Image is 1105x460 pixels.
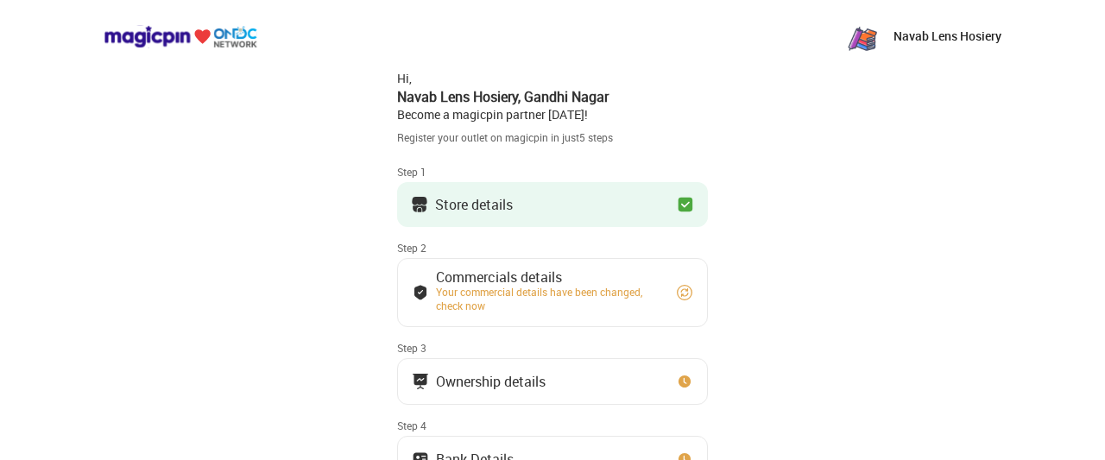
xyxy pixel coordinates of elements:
[412,284,429,301] img: bank_details_tick.fdc3558c.svg
[397,165,708,179] div: Step 1
[412,373,429,390] img: commercials_icon.983f7837.svg
[397,241,708,255] div: Step 2
[397,130,708,145] div: Register your outlet on magicpin in just 5 steps
[397,258,708,327] button: Commercials detailsYour commercial details have been changed, check now
[436,377,546,386] div: Ownership details
[411,196,428,213] img: storeIcon.9b1f7264.svg
[397,70,708,123] div: Hi, Become a magicpin partner [DATE]!
[397,182,708,227] button: Store details
[435,200,513,209] div: Store details
[397,87,708,106] div: Navab Lens Hosiery , Gandhi Nagar
[677,196,694,213] img: checkbox_green.749048da.svg
[676,373,693,390] img: clock_icon_new.67dbf243.svg
[436,285,660,312] div: Your commercial details have been changed, check now
[676,284,693,301] img: refresh_circle.10b5a287.svg
[893,28,1001,45] p: Navab Lens Hosiery
[397,419,708,432] div: Step 4
[845,19,880,54] img: zN8eeJ7_1yFC7u6ROh_yaNnuSMByXp4ytvKet0ObAKR-3G77a2RQhNqTzPi8_o_OMQ7Yu_PgX43RpeKyGayj_rdr-Pw
[436,273,660,281] div: Commercials details
[397,341,708,355] div: Step 3
[104,25,257,48] img: ondc-logo-new-small.8a59708e.svg
[397,358,708,405] button: Ownership details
